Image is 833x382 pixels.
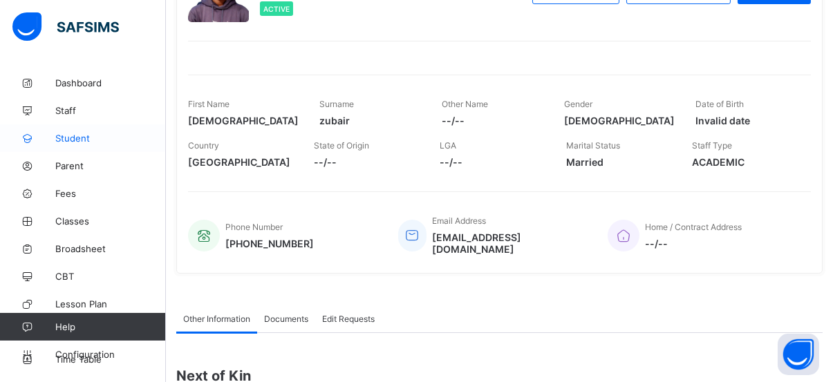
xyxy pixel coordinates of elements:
span: ACADEMIC [692,156,797,168]
span: First Name [188,99,230,109]
span: Email Address [432,216,486,226]
span: Home / Contract Address [645,222,742,232]
button: Open asap [778,334,819,375]
span: CBT [55,271,166,282]
img: safsims [12,12,119,41]
span: Marital Status [566,140,620,151]
span: zubair [319,115,421,126]
span: Student [55,133,166,144]
span: --/-- [645,238,742,249]
span: --/-- [314,156,419,168]
span: Dashboard [55,77,166,88]
span: Date of Birth [695,99,744,109]
span: State of Origin [314,140,369,151]
span: Invalid date [695,115,797,126]
span: Fees [55,188,166,199]
span: Configuration [55,349,165,360]
span: [GEOGRAPHIC_DATA] [188,156,293,168]
span: Married [566,156,671,168]
span: Country [188,140,219,151]
span: Phone Number [225,222,283,232]
span: Surname [319,99,354,109]
span: [DEMOGRAPHIC_DATA] [564,115,675,126]
span: Classes [55,216,166,227]
span: Edit Requests [322,314,375,324]
span: Broadsheet [55,243,166,254]
span: LGA [440,140,456,151]
span: Active [263,5,290,13]
span: --/-- [442,115,543,126]
span: --/-- [440,156,545,168]
span: [DEMOGRAPHIC_DATA] [188,115,299,126]
span: [PHONE_NUMBER] [225,238,314,249]
span: Staff [55,105,166,116]
span: Help [55,321,165,332]
span: Lesson Plan [55,298,166,309]
span: Other Name [442,99,488,109]
span: Parent [55,160,166,171]
span: Documents [264,314,308,324]
span: [EMAIL_ADDRESS][DOMAIN_NAME] [432,231,587,255]
span: Gender [564,99,592,109]
span: Staff Type [692,140,732,151]
span: Other Information [183,314,250,324]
